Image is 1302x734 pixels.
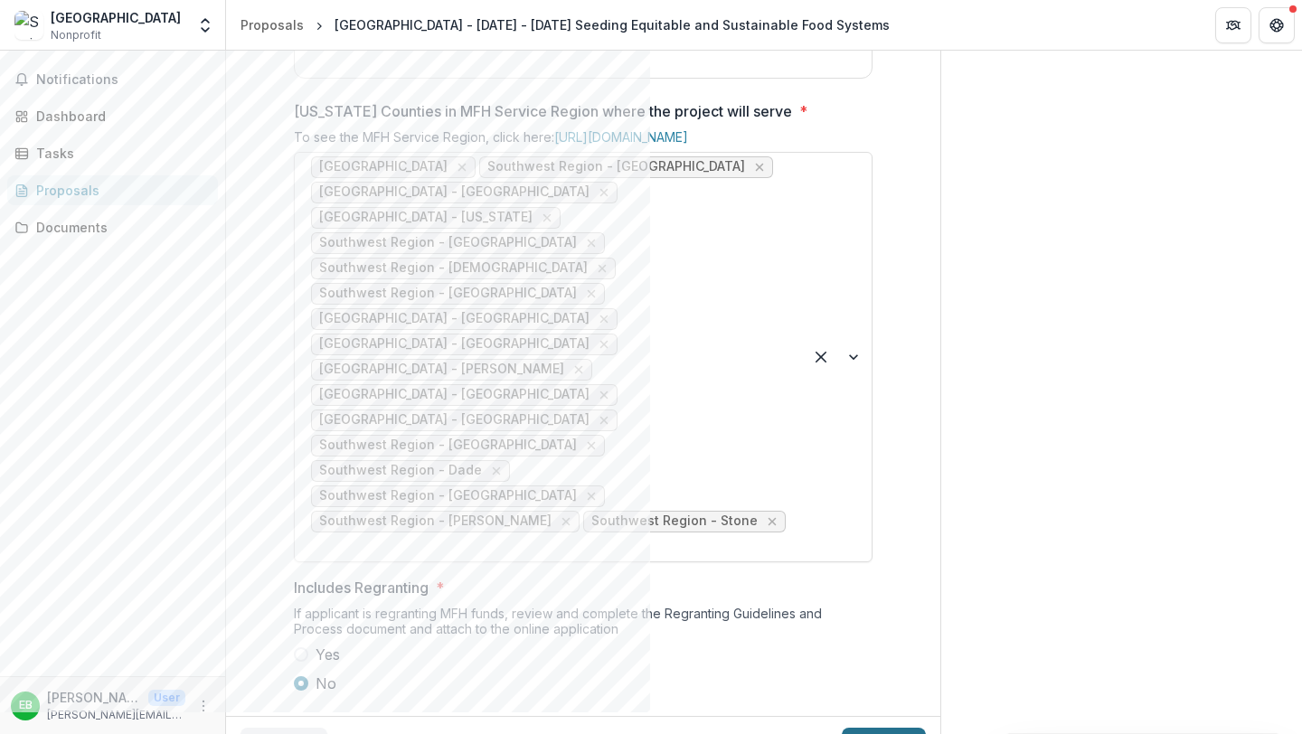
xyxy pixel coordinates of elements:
[316,673,336,694] span: No
[763,513,781,531] div: Remove Southwest Region - Stone
[51,8,181,27] div: [GEOGRAPHIC_DATA]
[319,311,590,326] span: [GEOGRAPHIC_DATA] - [GEOGRAPHIC_DATA]
[294,577,429,598] p: Includes Regranting
[47,688,141,707] p: [PERSON_NAME]
[1259,7,1295,43] button: Get Help
[14,11,43,40] img: Springfield Community Gardens
[595,183,613,202] div: Remove Southeast Region - Douglas
[319,235,577,250] span: Southwest Region - [GEOGRAPHIC_DATA]
[36,181,203,200] div: Proposals
[36,144,203,163] div: Tasks
[554,129,688,145] a: [URL][DOMAIN_NAME]
[319,387,590,402] span: [GEOGRAPHIC_DATA] - [GEOGRAPHIC_DATA]
[319,488,577,503] span: Southwest Region - [GEOGRAPHIC_DATA]
[319,463,482,478] span: Southwest Region - Dade
[595,335,613,353] div: Remove Southeast Region - Shannon
[241,15,304,34] div: Proposals
[319,336,590,352] span: [GEOGRAPHIC_DATA] - [GEOGRAPHIC_DATA]
[595,310,613,328] div: Remove Southeast Region - Howell
[582,234,600,252] div: Remove Southwest Region - Webster
[294,100,792,122] p: [US_STATE] Counties in MFH Service Region where the project will serve
[319,412,590,428] span: [GEOGRAPHIC_DATA] - [GEOGRAPHIC_DATA]
[193,7,218,43] button: Open entity switcher
[36,107,203,126] div: Dashboard
[7,101,218,131] a: Dashboard
[294,606,873,644] div: If applicant is regranting MFH funds, review and complete the Regranting Guidelines and Process d...
[19,700,33,711] div: Emilee Blansit
[595,386,613,404] div: Remove Southeast Region - Ozark
[487,462,505,480] div: Remove Southwest Region - Dade
[570,361,588,379] div: Remove Southeast Region - Wright
[319,260,588,276] span: Southwest Region - [DEMOGRAPHIC_DATA]
[487,159,745,174] span: Southwest Region - [GEOGRAPHIC_DATA]
[193,695,214,717] button: More
[582,285,600,303] div: Remove Southwest Region - Taney
[582,487,600,505] div: Remove Southwest Region - Lawrence
[319,362,564,377] span: [GEOGRAPHIC_DATA] - [PERSON_NAME]
[148,690,185,706] p: User
[557,513,575,531] div: Remove Southwest Region - Barry
[591,513,758,529] span: Southwest Region - Stone
[582,437,600,455] div: Remove Southwest Region - Polk
[807,343,835,372] div: Clear selected options
[233,12,897,38] nav: breadcrumb
[538,209,556,227] div: Remove Southeast Region - Texas
[51,27,101,43] span: Nonprofit
[595,411,613,429] div: Remove Southwest Region - Dallas
[36,72,211,88] span: Notifications
[453,158,471,176] div: Remove Saint Louis Metropolitan Region
[316,644,340,665] span: Yes
[7,175,218,205] a: Proposals
[335,15,890,34] div: [GEOGRAPHIC_DATA] - [DATE] - [DATE] Seeding Equitable and Sustainable Food Systems
[319,438,577,453] span: Southwest Region - [GEOGRAPHIC_DATA]
[7,138,218,168] a: Tasks
[750,158,769,176] div: Remove Southwest Region - Greene
[319,513,552,529] span: Southwest Region - [PERSON_NAME]
[1215,7,1251,43] button: Partners
[36,218,203,237] div: Documents
[294,129,873,152] div: To see the MFH Service Region, click here:
[47,707,185,723] p: [PERSON_NAME][EMAIL_ADDRESS][PERSON_NAME][DOMAIN_NAME]
[7,212,218,242] a: Documents
[593,259,611,278] div: Remove Southwest Region - Christian
[319,184,590,200] span: [GEOGRAPHIC_DATA] - [GEOGRAPHIC_DATA]
[319,286,577,301] span: Southwest Region - [GEOGRAPHIC_DATA]
[7,65,218,94] button: Notifications
[319,210,533,225] span: [GEOGRAPHIC_DATA] - [US_STATE]
[233,12,311,38] a: Proposals
[319,159,448,174] span: [GEOGRAPHIC_DATA]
